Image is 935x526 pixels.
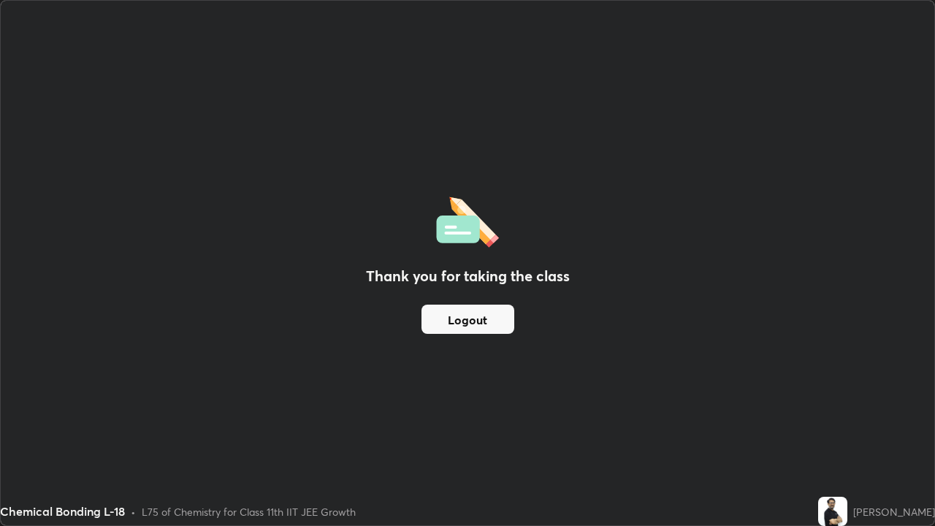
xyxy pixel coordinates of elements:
[436,192,499,248] img: offlineFeedback.1438e8b3.svg
[421,305,514,334] button: Logout
[142,504,356,519] div: L75 of Chemistry for Class 11th IIT JEE Growth
[818,497,847,526] img: 33e34e4d782843c1910c2afc34d781a1.jpg
[853,504,935,519] div: [PERSON_NAME]
[366,265,570,287] h2: Thank you for taking the class
[131,504,136,519] div: •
